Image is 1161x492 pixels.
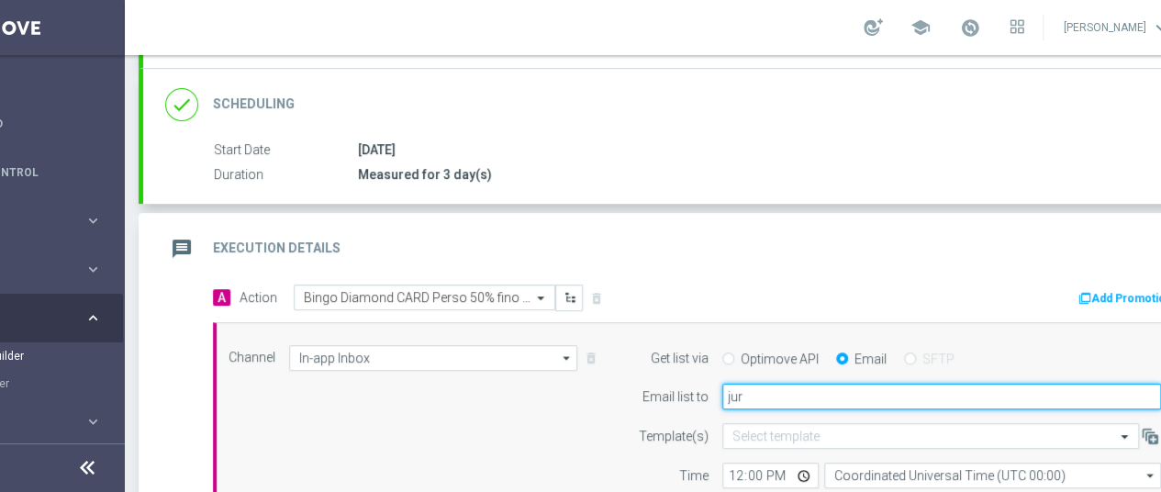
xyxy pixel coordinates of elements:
[294,285,555,310] ng-select: Bingo Diamond CARD Perso 50% fino a 300€ 3gg
[289,345,577,371] input: Select channel
[165,232,198,265] i: message
[910,17,931,38] span: school
[213,240,340,257] h2: Execution Details
[558,346,576,370] i: arrow_drop_down
[854,351,887,367] label: Email
[84,413,102,430] i: keyboard_arrow_right
[84,212,102,229] i: keyboard_arrow_right
[229,350,275,365] label: Channel
[84,261,102,278] i: keyboard_arrow_right
[214,142,358,159] label: Start Date
[651,351,709,366] label: Get list via
[84,309,102,327] i: keyboard_arrow_right
[679,468,709,484] label: Time
[922,351,954,367] label: SFTP
[824,463,1161,488] input: Select time zone
[722,384,1161,409] input: Enter email address, use comma to separate multiple Emails
[642,389,709,405] label: Email list to
[1142,464,1160,487] i: arrow_drop_down
[639,429,709,444] label: Template(s)
[240,290,277,306] label: Action
[165,88,198,121] i: done
[214,167,358,184] label: Duration
[213,95,295,113] h2: Scheduling
[741,351,819,367] label: Optimove API
[213,289,230,306] span: A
